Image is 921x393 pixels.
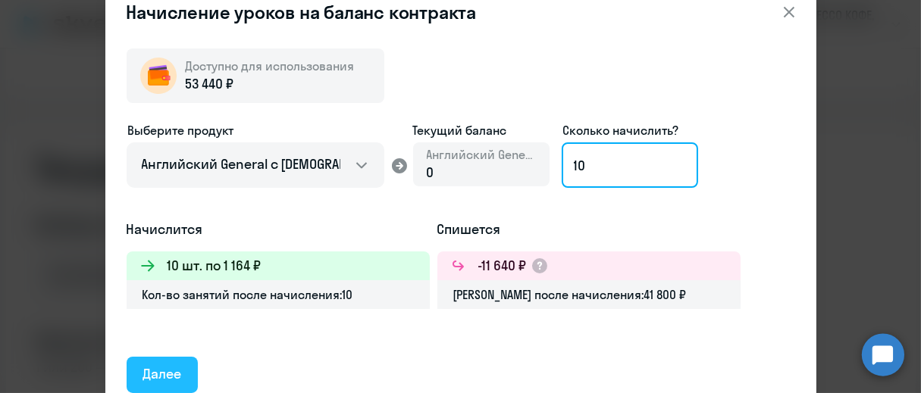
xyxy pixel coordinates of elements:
span: Доступно для использования [186,58,355,73]
div: [PERSON_NAME] после начисления: 41 800 ₽ [437,280,741,309]
div: Далее [143,364,182,384]
span: Текущий баланс [413,121,550,139]
button: Далее [127,357,199,393]
img: wallet-circle.png [140,58,177,94]
span: 53 440 ₽ [186,74,234,94]
h5: Начислится [127,220,430,239]
span: 0 [427,164,434,181]
h3: 10 шт. по 1 164 ₽ [168,256,261,276]
span: Выберите продукт [128,123,234,138]
h3: -11 640 ₽ [478,256,527,276]
span: Английский General [427,146,536,163]
div: Кол-во занятий после начисления: 10 [127,280,430,309]
h5: Спишется [437,220,741,239]
span: Сколько начислить? [563,123,679,138]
